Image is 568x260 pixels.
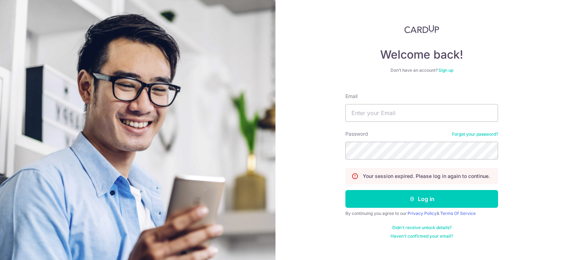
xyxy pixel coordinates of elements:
label: Password [345,130,368,137]
img: CardUp Logo [404,25,439,33]
h4: Welcome back! [345,48,498,62]
div: By continuing you agree to our & [345,211,498,216]
a: Privacy Policy [408,211,437,216]
button: Log in [345,190,498,208]
a: Haven't confirmed your email? [390,233,453,239]
div: Don’t have an account? [345,67,498,73]
p: Your session expired. Please log in again to continue. [363,173,490,180]
a: Forgot your password? [452,131,498,137]
a: Sign up [438,67,453,73]
input: Enter your Email [345,104,498,122]
a: Didn't receive unlock details? [392,225,452,231]
label: Email [345,93,357,100]
a: Terms Of Service [440,211,476,216]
